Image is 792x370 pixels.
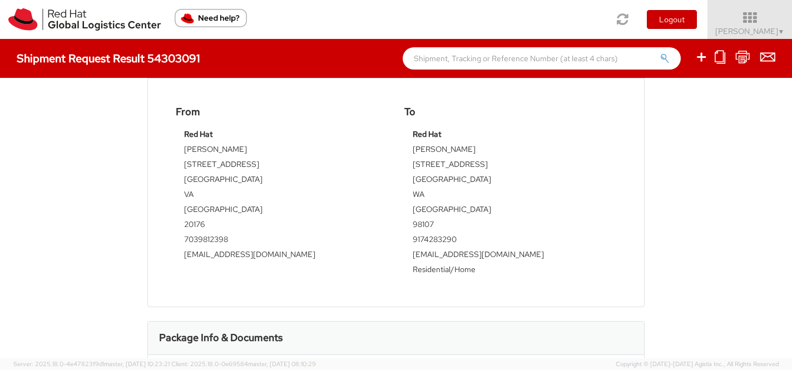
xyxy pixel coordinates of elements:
[184,159,379,174] td: [STREET_ADDRESS]
[184,129,213,139] strong: Red Hat
[413,264,608,279] td: Residential/Home
[175,9,247,27] button: Need help?
[413,234,608,249] td: 9174283290
[413,249,608,264] td: [EMAIL_ADDRESS][DOMAIN_NAME]
[715,26,785,36] span: [PERSON_NAME]
[413,204,608,219] td: [GEOGRAPHIC_DATA]
[17,52,200,65] h4: Shipment Request Result 54303091
[248,360,316,368] span: master, [DATE] 08:10:29
[413,219,608,234] td: 98107
[8,8,161,31] img: rh-logistics-00dfa346123c4ec078e1.svg
[184,144,379,159] td: [PERSON_NAME]
[616,360,779,369] span: Copyright © [DATE]-[DATE] Agistix Inc., All Rights Reserved
[413,189,608,204] td: WA
[413,159,608,174] td: [STREET_ADDRESS]
[184,189,379,204] td: VA
[413,129,442,139] strong: Red Hat
[413,174,608,189] td: [GEOGRAPHIC_DATA]
[104,360,170,368] span: master, [DATE] 10:23:21
[13,360,170,368] span: Server: 2025.18.0-4e47823f9d1
[184,249,379,264] td: [EMAIL_ADDRESS][DOMAIN_NAME]
[176,106,388,117] h4: From
[404,106,616,117] h4: To
[159,332,283,343] h3: Package Info & Documents
[184,204,379,219] td: [GEOGRAPHIC_DATA]
[184,234,379,249] td: 7039812398
[171,360,316,368] span: Client: 2025.18.0-0e69584
[184,219,379,234] td: 20176
[403,47,681,70] input: Shipment, Tracking or Reference Number (at least 4 chars)
[184,174,379,189] td: [GEOGRAPHIC_DATA]
[647,10,697,29] button: Logout
[413,144,608,159] td: [PERSON_NAME]
[778,27,785,36] span: ▼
